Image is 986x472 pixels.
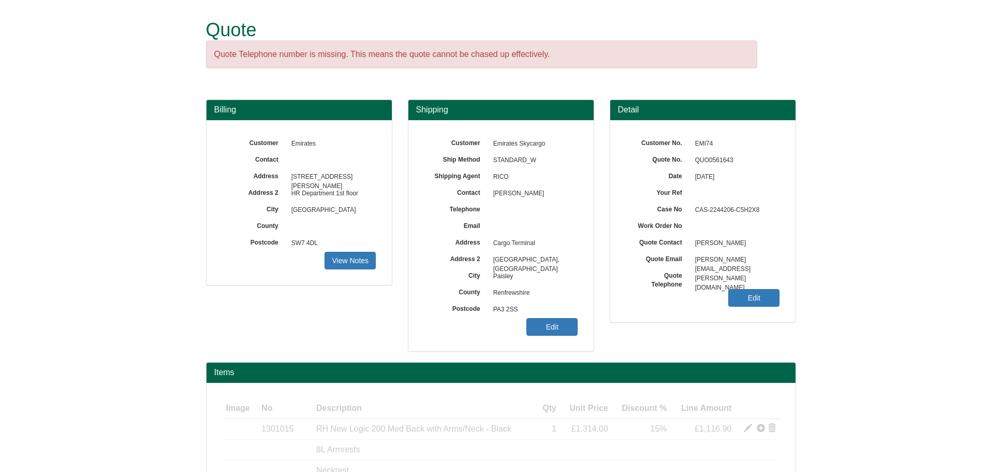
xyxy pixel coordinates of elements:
label: Customer No. [626,136,690,148]
h3: Detail [618,105,788,115]
h2: Items [214,368,788,377]
label: Customer [424,136,488,148]
span: RICO [488,169,578,185]
span: STANDARD_W [488,152,578,169]
a: Edit [526,318,578,336]
label: Email [424,219,488,231]
label: Ship Method [424,152,488,164]
div: Quote Telephone number is missing. This means the quote cannot be chased up effectively. [206,40,757,69]
label: Telephone [424,202,488,214]
label: Quote Telephone [626,268,690,289]
span: HR Department 1st floor [286,185,376,202]
label: Shipping Agent [424,169,488,181]
label: City [424,268,488,280]
label: Postcode [222,235,286,247]
th: Image [222,398,258,419]
span: [GEOGRAPHIC_DATA] [286,202,376,219]
td: 1301015 [257,419,312,439]
label: Address 2 [222,185,286,197]
span: PA3 2SS [488,302,578,318]
h3: Shipping [416,105,586,115]
span: [PERSON_NAME][EMAIL_ADDRESS][PERSON_NAME][DOMAIN_NAME] [690,252,780,268]
span: 15% [651,424,667,433]
span: £1,314.00 [571,424,608,433]
label: Quote Contact [626,235,690,247]
span: [DATE] [690,169,780,185]
label: Contact [222,152,286,164]
th: Discount % [612,398,671,419]
label: Your Ref [626,185,690,197]
span: [PERSON_NAME] [690,235,780,252]
th: Line Amount [671,398,736,419]
span: [PERSON_NAME] [488,185,578,202]
label: Address [222,169,286,181]
a: View Notes [325,252,376,269]
label: County [222,219,286,231]
span: RH New Logic 200 Med Back with Arms/Neck - Black [316,424,511,433]
span: Emirates Skycargo [488,136,578,152]
span: 8L Armrests [316,445,360,454]
span: Emirates [286,136,376,152]
span: Renfrewshire [488,285,578,302]
span: Cargo Terminal [488,235,578,252]
th: Qty [536,398,561,419]
span: CAS-2244206-C5H2X8 [690,202,780,219]
label: Address [424,235,488,247]
th: Unit Price [561,398,612,419]
label: Contact [424,185,488,197]
label: Quote No. [626,152,690,164]
span: [GEOGRAPHIC_DATA], [GEOGRAPHIC_DATA] [488,252,578,268]
span: 1 [552,424,556,433]
h1: Quote [206,20,757,40]
span: Paisley [488,268,578,285]
label: City [222,202,286,214]
span: EMI74 [690,136,780,152]
span: SW7 4DL [286,235,376,252]
span: [STREET_ADDRESS][PERSON_NAME] [286,169,376,185]
label: County [424,285,488,297]
h3: Billing [214,105,384,115]
label: Quote Email [626,252,690,264]
th: No [257,398,312,419]
span: £1,116.90 [695,424,731,433]
th: Description [312,398,536,419]
label: Customer [222,136,286,148]
a: Edit [728,289,779,307]
span: QUO0561643 [690,152,780,169]
label: Case No [626,202,690,214]
label: Date [626,169,690,181]
label: Work Order No [626,219,690,231]
label: Postcode [424,302,488,313]
label: Address 2 [424,252,488,264]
